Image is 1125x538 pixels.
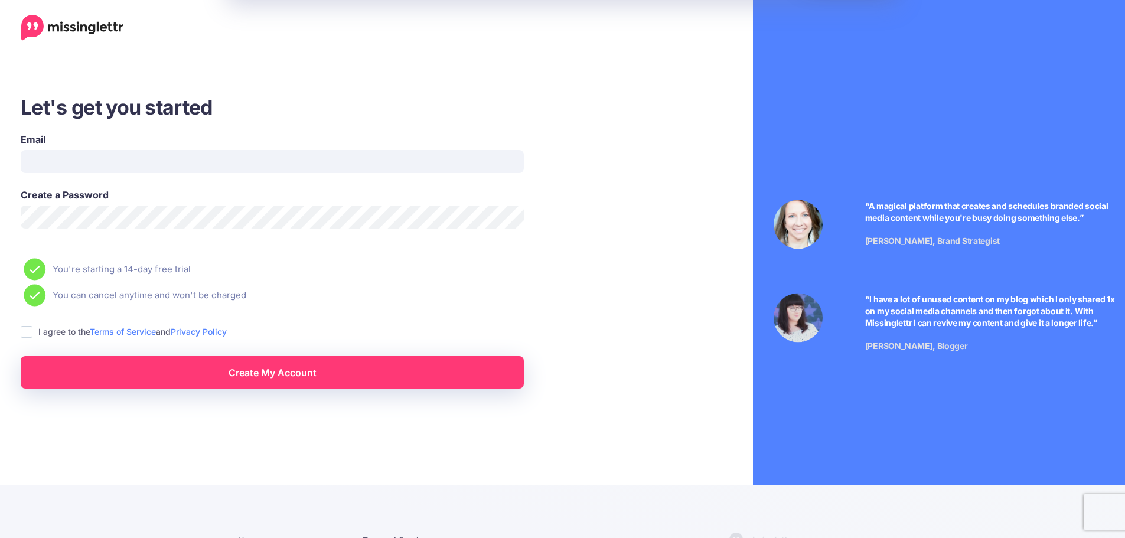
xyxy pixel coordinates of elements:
a: Privacy Policy [171,327,227,337]
label: Email [21,132,524,146]
a: Home [21,15,123,41]
span: [PERSON_NAME], Brand Strategist [865,235,1000,245]
label: Create a Password [21,188,524,202]
img: Testimonial by Laura Stanik [774,200,823,249]
li: You're starting a 14-day free trial [21,258,628,281]
p: “A magical platform that creates and schedules branded social media content while you're busy doi... [865,200,1121,223]
span: [PERSON_NAME], Blogger [865,340,968,350]
h3: Let's get you started [21,94,628,120]
a: Terms of Service [90,327,156,337]
label: I agree to the and [38,325,227,338]
a: Create My Account [21,356,524,389]
p: “I have a lot of unused content on my blog which I only shared 1x on my social media channels and... [865,293,1121,328]
img: Testimonial by Jeniffer Kosche [774,293,823,342]
li: You can cancel anytime and won't be charged [21,284,628,307]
